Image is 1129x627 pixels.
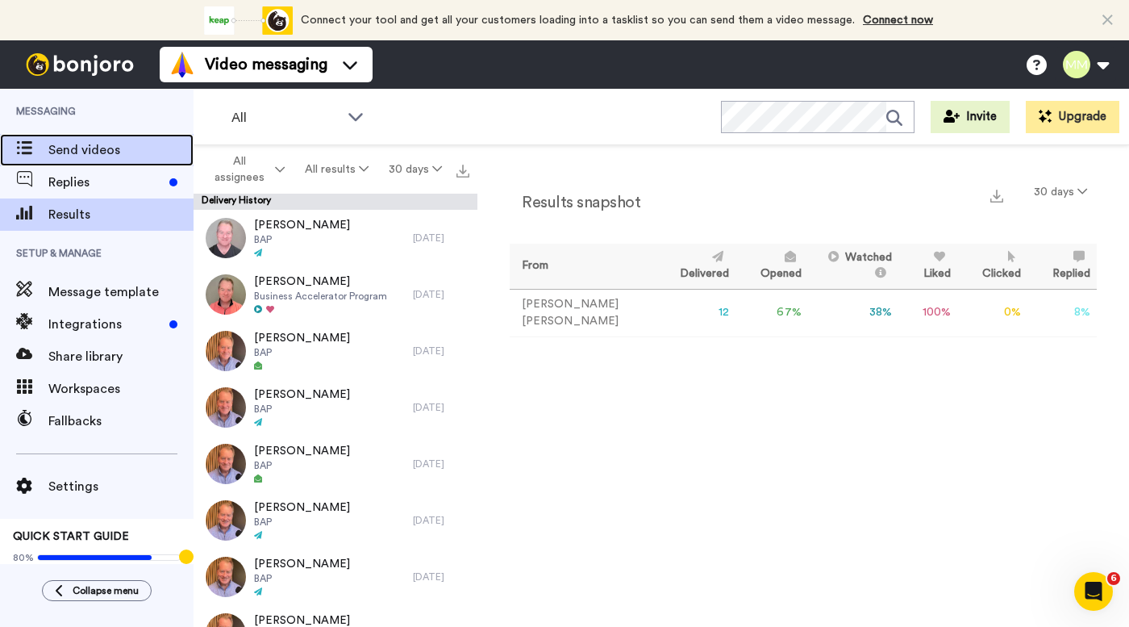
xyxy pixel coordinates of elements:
[254,217,350,233] span: [PERSON_NAME]
[48,412,194,431] span: Fallbacks
[169,52,195,77] img: vm-color.svg
[254,516,350,529] span: BAP
[206,500,246,541] img: 436ce7f5-54fd-459a-9809-878da3eca7d8-thumb.jpg
[48,315,163,334] span: Integrations
[990,190,1003,203] img: export.svg
[206,274,246,315] img: 9e043665-3c67-4435-8631-b63694811130-thumb.jpg
[985,183,1008,207] button: Export a summary of each team member’s results that match this filter now.
[808,289,899,336] td: 38 %
[194,549,477,605] a: [PERSON_NAME]BAP[DATE]
[206,444,246,484] img: bb0f3d4e-8ffa-45df-bc7d-8f04b68115da-thumb.jpg
[295,155,379,184] button: All results
[254,330,350,346] span: [PERSON_NAME]
[254,556,350,572] span: [PERSON_NAME]
[254,290,387,303] span: Business Accelerator Program
[863,15,933,26] a: Connect now
[48,140,194,160] span: Send videos
[194,436,477,492] a: [PERSON_NAME]BAP[DATE]
[42,580,152,601] button: Collapse menu
[254,346,350,359] span: BAP
[413,401,469,414] div: [DATE]
[254,443,350,459] span: [PERSON_NAME]
[197,147,295,192] button: All assignees
[194,323,477,379] a: [PERSON_NAME]BAP[DATE]
[48,477,194,496] span: Settings
[254,500,350,516] span: [PERSON_NAME]
[194,266,477,323] a: [PERSON_NAME]Business Accelerator Program[DATE]
[655,289,735,336] td: 12
[1026,101,1119,133] button: Upgrade
[254,403,350,416] span: BAP
[413,232,469,245] div: [DATE]
[48,379,194,399] span: Workspaces
[206,557,246,597] img: 2ac30b1f-5b1b-4065-b1a7-441bf86bb740-thumb.jpg
[254,274,387,290] span: [PERSON_NAME]
[254,233,350,246] span: BAP
[898,244,957,289] th: Liked
[452,157,474,182] button: Export all results that match these filters now.
[510,244,655,289] th: From
[413,288,469,301] div: [DATE]
[48,347,194,366] span: Share library
[179,550,194,564] div: Tooltip anchor
[931,101,1010,133] button: Invite
[205,53,327,76] span: Video messaging
[510,194,640,211] h2: Results snapshot
[1027,289,1097,336] td: 8 %
[206,218,246,258] img: f9a1e324-c8c7-4048-83d6-9f91b00c71e4-thumb.jpg
[231,108,340,127] span: All
[13,531,129,542] span: QUICK START GUIDE
[73,584,139,597] span: Collapse menu
[19,53,140,76] img: bj-logo-header-white.svg
[456,165,469,178] img: export.svg
[254,387,350,403] span: [PERSON_NAME]
[1107,572,1120,585] span: 6
[194,379,477,436] a: [PERSON_NAME]BAP[DATE]
[957,244,1027,289] th: Clicked
[413,345,469,357] div: [DATE]
[413,458,469,470] div: [DATE]
[808,244,899,289] th: Watched
[13,551,34,564] span: 80%
[898,289,957,336] td: 100 %
[194,194,477,210] div: Delivery History
[510,289,655,336] td: [PERSON_NAME] [PERSON_NAME]
[254,459,350,472] span: BAP
[1024,178,1097,207] button: 30 days
[206,331,246,371] img: 893ae91c-3848-48b6-8279-fd8ea590b3cd-thumb.jpg
[48,205,194,224] span: Results
[735,244,808,289] th: Opened
[957,289,1027,336] td: 0 %
[413,514,469,527] div: [DATE]
[735,289,808,336] td: 67 %
[655,244,735,289] th: Delivered
[378,155,452,184] button: 30 days
[48,282,194,302] span: Message template
[194,210,477,266] a: [PERSON_NAME]BAP[DATE]
[1074,572,1113,611] iframe: Intercom live chat
[254,572,350,585] span: BAP
[194,492,477,549] a: [PERSON_NAME]BAP[DATE]
[204,6,293,35] div: animation
[413,571,469,583] div: [DATE]
[301,15,855,26] span: Connect your tool and get all your customers loading into a tasklist so you can send them a video...
[1027,244,1097,289] th: Replied
[206,153,272,186] span: All assignees
[48,173,163,192] span: Replies
[206,387,246,428] img: 774417e3-27aa-4421-8160-8d542b8b9639-thumb.jpg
